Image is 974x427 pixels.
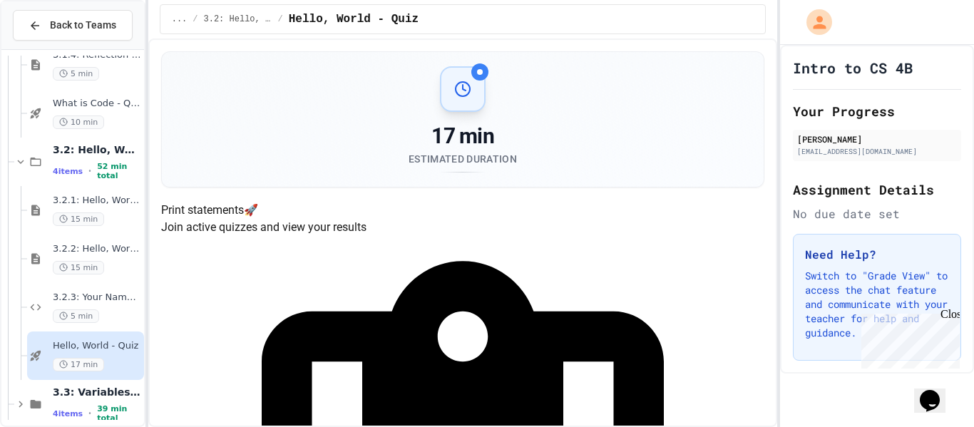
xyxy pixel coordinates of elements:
[793,58,913,78] h1: Intro to CS 4B
[289,11,419,28] span: Hello, World - Quiz
[793,101,961,121] h2: Your Progress
[53,386,141,398] span: 3.3: Variables and Data Types
[88,408,91,419] span: •
[409,123,517,149] div: 17 min
[172,14,188,25] span: ...
[805,246,949,263] h3: Need Help?
[97,404,141,423] span: 39 min total
[793,205,961,222] div: No due date set
[805,269,949,340] p: Switch to "Grade View" to access the chat feature and communicate with your teacher for help and ...
[53,409,83,418] span: 4 items
[278,14,283,25] span: /
[53,212,104,226] span: 15 min
[856,308,960,369] iframe: chat widget
[50,18,116,33] span: Back to Teams
[53,243,141,255] span: 3.2.2: Hello, World! - Review
[161,202,765,219] h4: Print statements 🚀
[53,115,104,129] span: 10 min
[53,309,99,323] span: 5 min
[53,261,104,274] span: 15 min
[914,370,960,413] iframe: chat widget
[53,358,104,371] span: 17 min
[53,340,141,352] span: Hello, World - Quiz
[97,162,141,180] span: 52 min total
[53,167,83,176] span: 4 items
[53,292,141,304] span: 3.2.3: Your Name and Favorite Movie
[13,10,133,41] button: Back to Teams
[791,6,836,38] div: My Account
[53,98,141,110] span: What is Code - Quiz
[53,49,141,61] span: 3.1.4: Reflection - Evolving Technology
[88,165,91,177] span: •
[797,146,957,157] div: [EMAIL_ADDRESS][DOMAIN_NAME]
[793,180,961,200] h2: Assignment Details
[161,219,765,236] p: Join active quizzes and view your results
[797,133,957,145] div: [PERSON_NAME]
[193,14,198,25] span: /
[204,14,272,25] span: 3.2: Hello, World!
[409,152,517,166] div: Estimated Duration
[6,6,98,91] div: Chat with us now!Close
[53,195,141,207] span: 3.2.1: Hello, World!
[53,143,141,156] span: 3.2: Hello, World!
[53,67,99,81] span: 5 min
